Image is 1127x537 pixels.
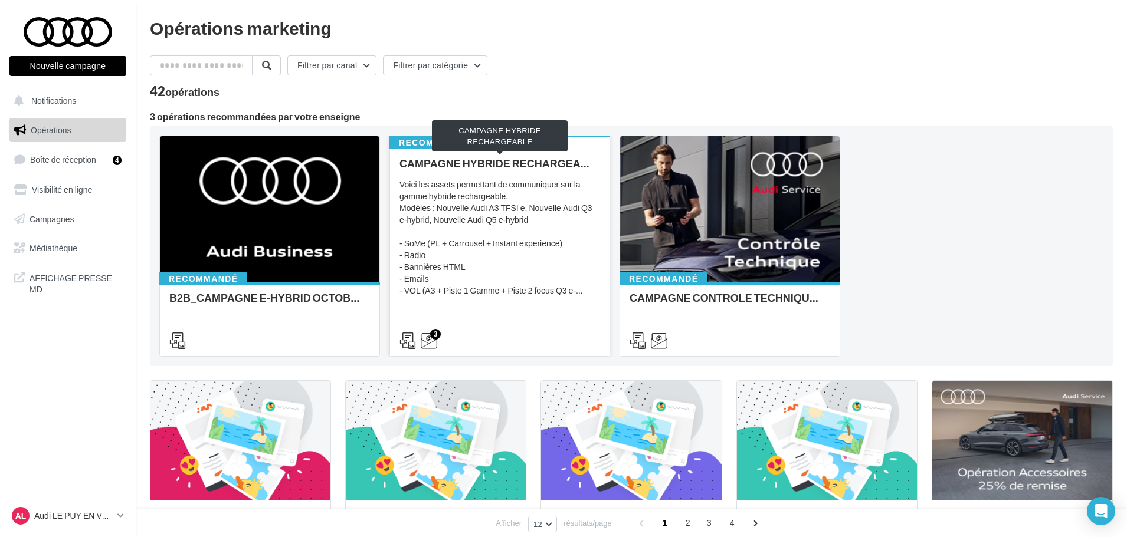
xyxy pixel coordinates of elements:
[31,95,76,106] span: Notifications
[630,292,830,315] div: CAMPAGNE CONTROLE TECHNIQUE 25€ OCTOBRE
[32,185,92,195] span: Visibilité en ligne
[563,518,612,529] span: résultats/page
[30,243,77,253] span: Médiathèque
[7,88,124,113] button: Notifications
[30,270,122,295] span: AFFICHAGE PRESSE MD
[399,179,600,296] div: Voici les assets permettant de communiquer sur la gamme hybride rechargeable. Modèles : Nouvelle ...
[7,177,129,202] a: Visibilité en ligne
[150,19,1113,37] div: Opérations marketing
[496,518,522,529] span: Afficher
[113,156,122,165] div: 4
[700,513,719,532] span: 3
[7,118,129,143] a: Opérations
[399,157,600,169] div: CAMPAGNE HYBRIDE RECHARGEABLE
[7,147,129,172] a: Boîte de réception4
[620,272,707,285] div: Recommandé
[150,112,1113,121] div: 3 opérations recommandées par votre enseigne
[1087,497,1115,525] div: Open Intercom Messenger
[389,136,477,149] div: Recommandé
[528,516,557,532] button: 12
[9,56,126,76] button: Nouvelle campagne
[7,265,129,300] a: AFFICHAGE PRESSE MD
[430,329,441,340] div: 3
[165,87,219,97] div: opérations
[34,510,113,522] p: Audi LE PUY EN VELAY
[31,125,71,135] span: Opérations
[15,510,27,522] span: AL
[533,519,542,529] span: 12
[723,513,742,532] span: 4
[679,513,697,532] span: 2
[383,55,487,75] button: Filtrer par catégorie
[432,120,568,151] div: CAMPAGNE HYBRIDE RECHARGEABLE
[30,154,96,164] span: Boîte de réception
[159,272,247,285] div: Recommandé
[287,55,376,75] button: Filtrer par canal
[7,236,129,261] a: Médiathèque
[30,213,74,223] span: Campagnes
[9,505,126,527] a: AL Audi LE PUY EN VELAY
[169,292,370,315] div: B2B_CAMPAGNE E-HYBRID OCTOBRE
[656,513,674,532] span: 1
[7,207,129,232] a: Campagnes
[150,85,219,98] div: 42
